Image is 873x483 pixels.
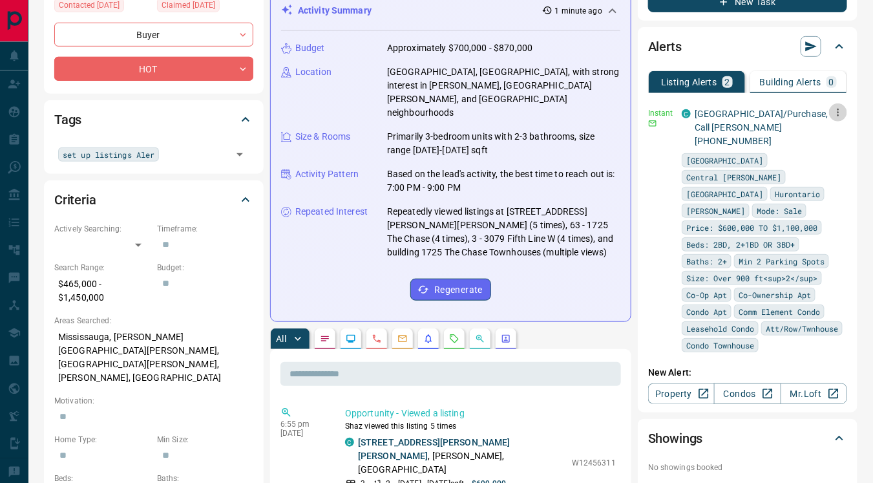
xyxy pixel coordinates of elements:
p: 6:55 pm [280,420,326,429]
span: Hurontario [775,188,820,200]
h2: Alerts [648,36,682,57]
span: Leasehold Condo [686,322,754,335]
p: [GEOGRAPHIC_DATA], [GEOGRAPHIC_DATA], with strong interest in [PERSON_NAME], [GEOGRAPHIC_DATA][PE... [387,65,620,120]
span: Size: Over 900 ft<sup>2</sup> [686,272,817,284]
p: Primarily 3-bedroom units with 2-3 bathrooms, size range [DATE]-[DATE] sqft [387,130,620,157]
div: Criteria [54,184,253,215]
p: W12456311 [572,457,616,469]
div: condos.ca [682,109,691,118]
div: Buyer [54,23,253,47]
a: [STREET_ADDRESS][PERSON_NAME][PERSON_NAME] [358,437,510,461]
p: Activity Summary [298,4,372,17]
a: Property [648,383,715,404]
p: Actively Searching: [54,223,151,235]
p: Size & Rooms [295,130,351,144]
svg: Agent Actions [501,334,511,344]
p: Search Range: [54,262,151,274]
p: Motivation: [54,395,253,407]
svg: Calls [372,334,382,344]
div: Alerts [648,31,847,62]
span: Price: $600,000 TO $1,100,000 [686,221,817,234]
p: Mississauga, [PERSON_NAME][GEOGRAPHIC_DATA][PERSON_NAME], [GEOGRAPHIC_DATA][PERSON_NAME], [PERSON... [54,327,253,389]
a: [GEOGRAPHIC_DATA]/Purchase, Call [PERSON_NAME] [PHONE_NUMBER] [695,109,828,146]
p: Listing Alerts [661,78,717,87]
svg: Requests [449,334,459,344]
div: Tags [54,104,253,135]
span: Min 2 Parking Spots [739,255,825,268]
svg: Opportunities [475,334,485,344]
p: 1 minute ago [555,5,602,17]
p: Min Size: [157,434,253,445]
p: Opportunity - Viewed a listing [345,407,616,420]
div: HOT [54,57,253,81]
svg: Email [648,119,657,128]
p: Location [295,65,331,79]
p: Timeframe: [157,223,253,235]
p: New Alert: [648,366,847,380]
p: Areas Searched: [54,315,253,327]
span: [GEOGRAPHIC_DATA] [686,188,763,200]
p: Approximately $700,000 - $870,000 [387,41,532,55]
p: Activity Pattern [295,167,359,181]
button: Open [231,145,249,164]
div: Showings [648,423,847,454]
svg: Listing Alerts [423,334,434,344]
span: Condo Apt [686,305,727,318]
h2: Showings [648,428,703,449]
p: Budget: [157,262,253,274]
span: Co-Op Apt [686,288,727,301]
span: [GEOGRAPHIC_DATA] [686,154,763,167]
p: No showings booked [648,462,847,473]
p: $465,000 - $1,450,000 [54,274,151,308]
p: Budget [295,41,325,55]
span: [PERSON_NAME] [686,204,745,217]
a: Condos [714,383,781,404]
span: Comm Element Condo [739,305,820,318]
span: Mode: Sale [757,204,802,217]
p: Repeatedly viewed listings at [STREET_ADDRESS][PERSON_NAME][PERSON_NAME] (5 times), 63 - 1725 The... [387,205,620,259]
p: Building Alerts [760,78,821,87]
span: Condo Townhouse [686,339,754,352]
p: 0 [829,78,834,87]
p: , [PERSON_NAME], [GEOGRAPHIC_DATA] [358,436,565,477]
span: set up listings Aler [63,148,154,161]
p: Shaz viewed this listing 5 times [345,420,616,432]
h2: Criteria [54,189,96,210]
span: Central [PERSON_NAME] [686,171,781,184]
p: Instant [648,107,674,119]
p: Home Type: [54,434,151,445]
svg: Notes [320,334,330,344]
button: Regenerate [410,279,491,301]
p: [DATE] [280,429,326,438]
span: Att/Row/Twnhouse [766,322,838,335]
div: condos.ca [345,438,354,447]
p: 2 [725,78,730,87]
p: Repeated Interest [295,205,368,219]
svg: Lead Browsing Activity [346,334,356,344]
span: Baths: 2+ [686,255,727,268]
p: All [276,334,286,343]
p: Based on the lead's activity, the best time to reach out is: 7:00 PM - 9:00 PM [387,167,620,195]
a: Mr.Loft [781,383,847,404]
h2: Tags [54,109,81,130]
svg: Emails [397,334,408,344]
span: Co-Ownership Apt [739,288,811,301]
span: Beds: 2BD, 2+1BD OR 3BD+ [686,238,795,251]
